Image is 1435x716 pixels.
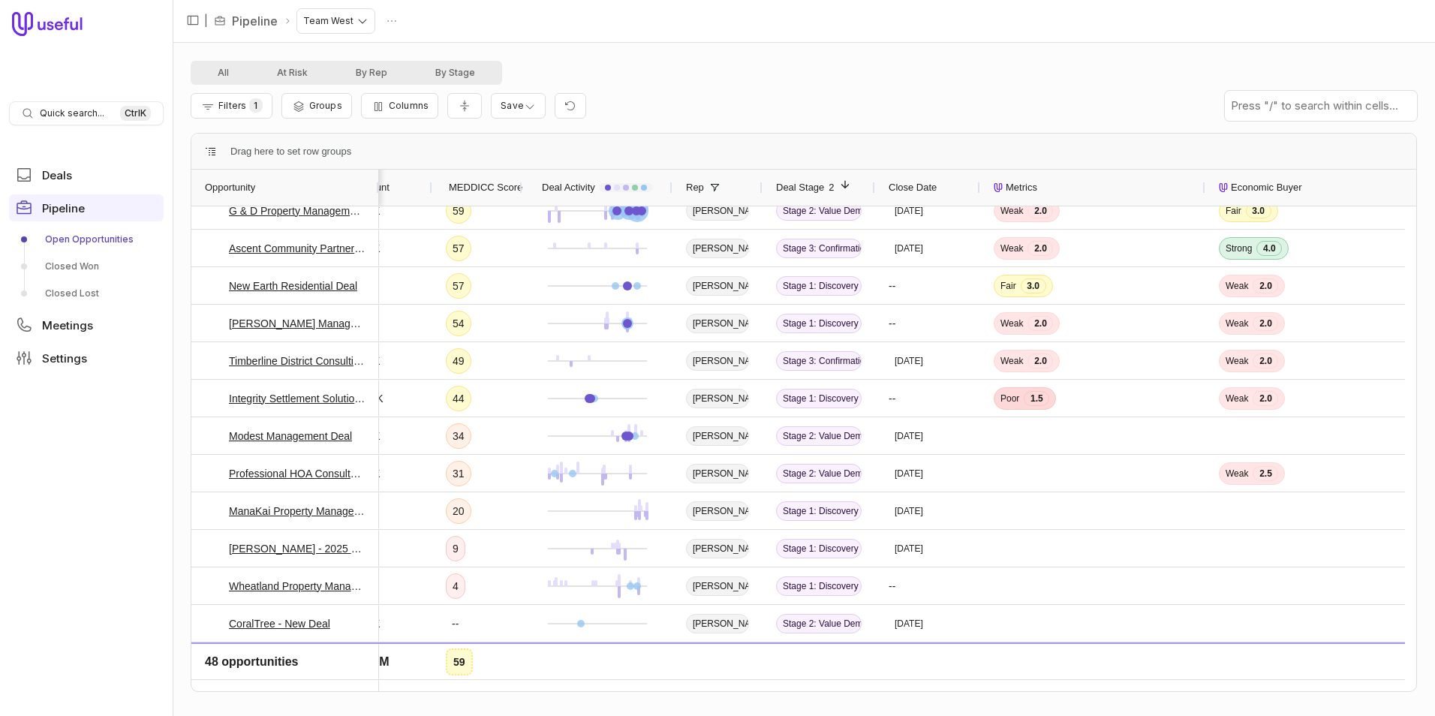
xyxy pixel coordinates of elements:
a: Settings [9,344,164,372]
div: 9 [453,540,459,558]
a: Timberline District Consulting - New Deal [229,352,366,370]
time: [DATE] [895,355,923,367]
a: Pipeline [232,12,278,30]
time: [DATE] [895,205,923,217]
span: Deals [42,170,72,181]
button: At Risk [253,64,332,82]
span: 2.0 [1253,391,1278,406]
span: Weak [1226,317,1248,329]
span: Fair [1000,280,1016,292]
a: Deals [9,161,164,188]
button: Actions [381,10,403,32]
span: Stage 1: Discovery [776,501,862,521]
span: 2.0 [1027,203,1053,218]
a: [PERSON_NAME] Real Estate & Property Management Deal [229,652,366,670]
span: Stage 2: Value Demonstration [776,614,862,633]
a: ManaKai Property Management Deal [229,502,366,520]
button: Group Pipeline [281,93,352,119]
span: [PERSON_NAME] [686,651,749,671]
span: Stage 1: Discovery [776,389,862,408]
span: [PERSON_NAME] [686,201,749,221]
button: By Stage [411,64,499,82]
span: Deal Stage [776,179,824,197]
span: Weak [1226,280,1248,292]
span: [PERSON_NAME] [686,389,749,408]
span: Weak [1226,468,1248,480]
span: 2 [824,179,834,197]
span: Poor [1000,393,1019,405]
span: | [204,12,208,30]
span: Stage 1: Discovery [776,539,862,558]
span: Pipeline [42,203,85,214]
span: Weak [1000,317,1023,329]
span: Metrics [1006,179,1037,197]
span: Fair [1226,205,1241,217]
div: -- [452,652,459,670]
span: 2.5 [1253,466,1278,481]
span: Deal Activity [542,179,595,197]
span: Stage 2: Value Demonstration [776,464,862,483]
div: MEDDICC Score [446,170,509,206]
button: Collapse all rows [447,93,482,119]
div: 44 [453,390,465,408]
kbd: Ctrl K [120,106,151,121]
span: Close Date [889,179,937,197]
button: By Rep [332,64,411,82]
time: [DATE] [895,618,923,630]
a: Closed Lost [9,281,164,305]
a: Modest Management Deal [229,427,352,445]
span: [PERSON_NAME] [686,464,749,483]
time: [DATE] [895,543,923,555]
a: Open Opportunities [9,227,164,251]
div: -- [875,567,980,604]
span: Save [501,100,524,111]
div: 34 [453,427,465,445]
span: [PERSON_NAME] [686,539,749,558]
div: Row Groups [230,143,351,161]
span: 3.0 [1021,278,1046,293]
button: Collapse sidebar [182,9,204,32]
div: 31 [453,465,465,483]
span: [PERSON_NAME] [686,426,749,446]
button: Columns [361,93,438,119]
span: Opportunity [205,179,255,197]
div: 59 [453,202,465,220]
div: 54 [453,314,465,332]
span: Stage 3: Confirmation [776,351,862,371]
span: 2.0 [1027,316,1053,331]
a: Ascent Community Partners - New Deal [229,239,366,257]
div: Metrics [994,170,1192,206]
span: MEDDICC Score [449,179,522,197]
div: -- [875,305,980,341]
a: Pipeline [9,194,164,221]
span: Settings [42,353,87,364]
span: Columns [389,100,429,111]
span: 2.0 [1027,241,1053,256]
span: Stage 1: Discovery [776,276,862,296]
span: Drag here to set row groups [230,143,351,161]
div: 20 [453,502,465,520]
div: Economic Buyer [1219,170,1417,206]
span: Groups [309,100,342,111]
div: -- [875,267,980,304]
div: -- [875,380,980,417]
div: 57 [453,239,465,257]
a: Meetings [9,311,164,338]
a: Wheatland Property Management, Inc Deal [229,577,366,595]
span: Stage 2: Value Demonstration [776,201,862,221]
button: Filter Pipeline [191,93,272,119]
a: Closed Won [9,254,164,278]
span: 4.0 [1256,241,1282,256]
a: Integrity Settlement Solutions - New Deal [229,390,366,408]
span: [PERSON_NAME] [686,239,749,258]
div: Pipeline submenu [9,227,164,305]
span: 2.0 [1253,278,1278,293]
div: 49 [453,352,465,370]
div: -- [452,615,459,633]
div: 4 [453,577,459,595]
span: [PERSON_NAME] [686,351,749,371]
a: New Earth Residential Deal [229,277,357,295]
input: Press "/" to search within cells... [1225,91,1417,121]
span: Weak [1000,355,1023,367]
span: 2.0 [1253,353,1278,369]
